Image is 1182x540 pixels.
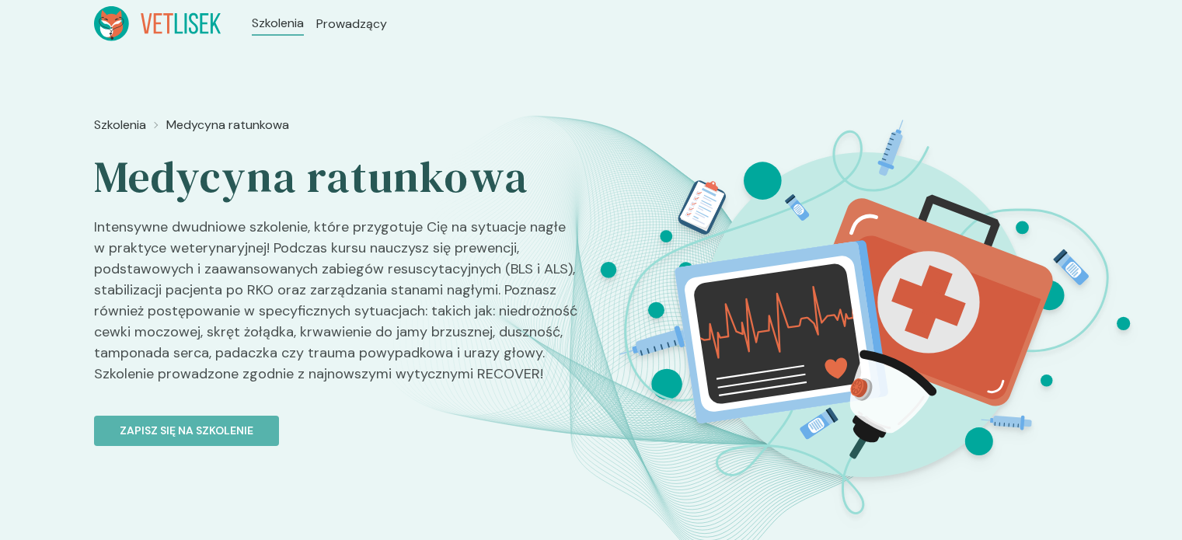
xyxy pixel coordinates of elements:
h2: Medycyna ratunkowa [94,150,579,204]
a: Szkolenia [94,116,146,134]
a: Szkolenia [252,14,304,33]
a: Zapisz się na szkolenie [94,397,579,446]
p: Intensywne dwudniowe szkolenie, które przygotuje Cię na sytuacje nagłe w praktyce weterynaryjnej!... [94,217,579,397]
a: Medycyna ratunkowa [166,116,289,134]
img: Z5OOz5bqstJ990dg_Ratunkowa_BT.svg [589,110,1141,524]
button: Zapisz się na szkolenie [94,416,279,446]
a: Prowadzący [316,15,387,33]
p: Zapisz się na szkolenie [120,423,253,439]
